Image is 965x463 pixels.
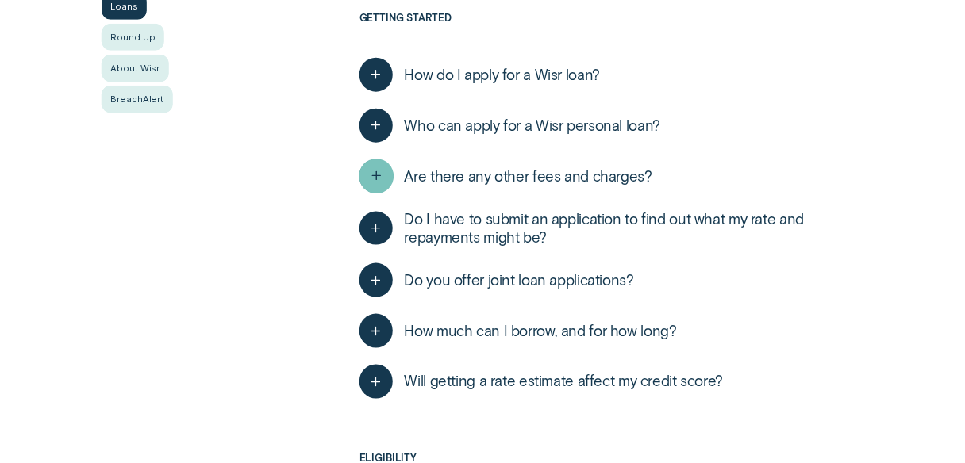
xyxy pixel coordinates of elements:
[405,271,634,289] span: Do you offer joint loan applications?
[359,314,677,348] button: How much can I borrow, and for how long?
[405,167,652,186] span: Are there any other fees and charges?
[405,66,601,84] span: How do I apply for a Wisr loan?
[359,109,660,143] button: Who can apply for a Wisr personal loan?
[102,55,169,82] a: About Wisr
[359,210,863,247] button: Do I have to submit an application to find out what my rate and repayments might be?
[405,373,724,391] span: Will getting a rate estimate affect my credit score?
[359,365,724,399] button: Will getting a rate estimate affect my credit score?
[359,58,600,92] button: How do I apply for a Wisr loan?
[405,322,677,340] span: How much can I borrow, and for how long?
[359,263,634,297] button: Do you offer joint loan applications?
[359,159,652,193] button: Are there any other fees and charges?
[405,210,863,247] span: Do I have to submit an application to find out what my rate and repayments might be?
[102,24,164,51] a: Round Up
[102,86,173,113] a: BreachAlert
[359,12,863,49] h3: Getting started
[405,117,661,135] span: Who can apply for a Wisr personal loan?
